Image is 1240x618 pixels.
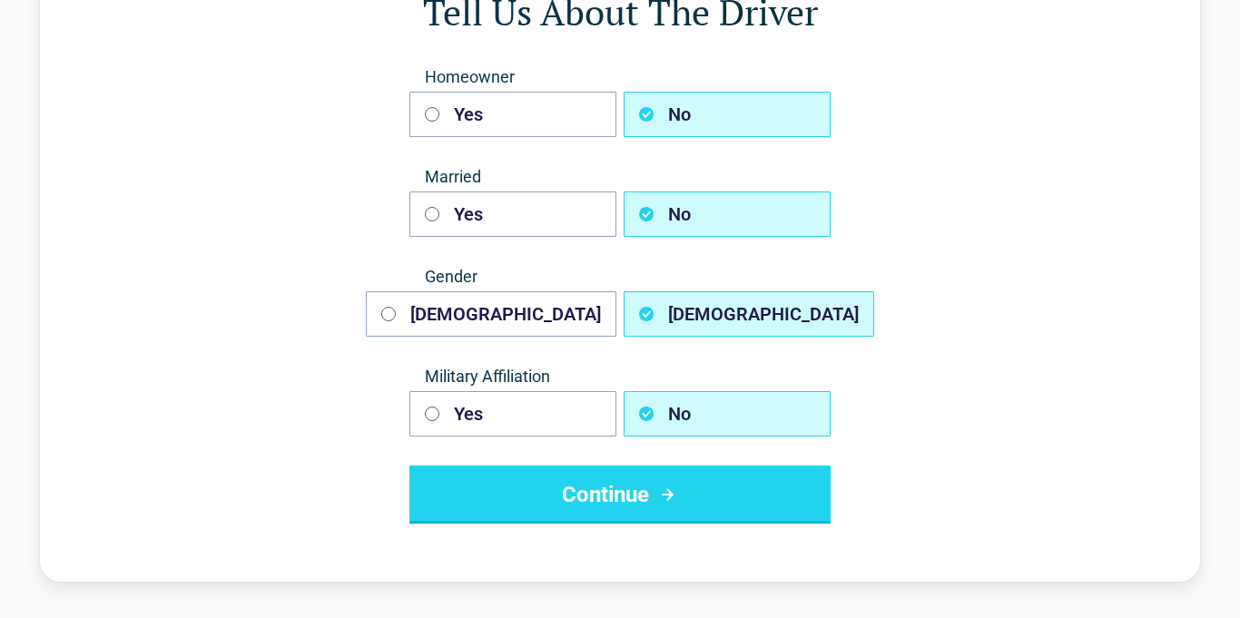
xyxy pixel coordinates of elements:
button: Continue [409,466,831,524]
button: Yes [409,191,616,237]
button: [DEMOGRAPHIC_DATA] [366,291,616,337]
button: No [624,92,831,137]
button: [DEMOGRAPHIC_DATA] [624,291,874,337]
button: Yes [409,391,616,437]
span: Military Affiliation [409,366,831,387]
span: Married [409,166,831,188]
button: Yes [409,92,616,137]
span: Homeowner [409,66,831,88]
button: No [624,191,831,237]
span: Gender [409,266,831,288]
button: No [624,391,831,437]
